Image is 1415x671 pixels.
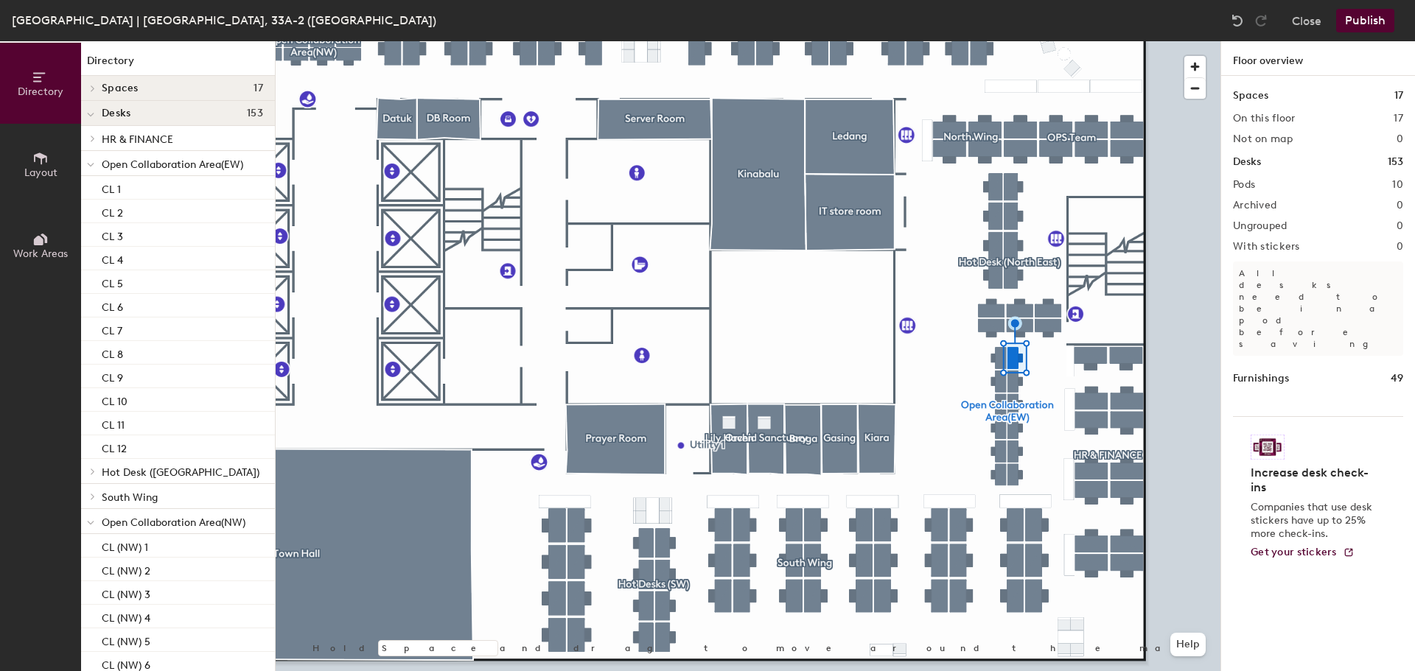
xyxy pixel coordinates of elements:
h2: 0 [1397,133,1403,145]
p: CL 2 [102,203,123,219]
span: 153 [247,108,263,119]
h2: 17 [1394,113,1403,124]
p: CL (NW) 1 [102,537,148,554]
h1: Directory [81,53,275,76]
p: CL (NW) 5 [102,631,150,648]
button: Help [1170,633,1206,656]
p: CL (NW) 3 [102,584,150,601]
span: Open Collaboration Area(EW) [102,158,243,171]
h2: With stickers [1233,241,1300,253]
span: Open Collaboration Area(NW) [102,516,245,529]
span: 17 [254,82,263,94]
div: [GEOGRAPHIC_DATA] | [GEOGRAPHIC_DATA], 33A-2 ([GEOGRAPHIC_DATA]) [12,11,436,29]
p: CL 3 [102,226,123,243]
h2: Pods [1233,179,1255,191]
span: Get your stickers [1251,546,1337,558]
h2: Archived [1233,200,1276,211]
p: Companies that use desk stickers have up to 25% more check-ins. [1251,501,1377,541]
p: CL 9 [102,368,123,384]
p: All desks need to be in a pod before saving [1233,261,1403,356]
h1: Floor overview [1221,41,1415,76]
span: HR & FINANCE [102,133,173,146]
p: CL 1 [102,179,121,196]
h2: 0 [1397,200,1403,211]
img: Undo [1230,13,1245,28]
h1: 17 [1394,88,1403,104]
span: Hot Desk ([GEOGRAPHIC_DATA]) [102,466,259,479]
span: Directory [18,85,63,98]
h2: Ungrouped [1233,220,1288,232]
a: Get your stickers [1251,547,1355,559]
p: CL 11 [102,415,125,432]
p: CL 6 [102,297,123,314]
h1: Furnishings [1233,370,1289,387]
h1: 153 [1388,154,1403,170]
span: Desks [102,108,130,119]
h2: On this floor [1233,113,1296,124]
h2: 0 [1397,241,1403,253]
h2: Not on map [1233,133,1293,145]
span: Work Areas [13,247,68,260]
h2: 10 [1392,179,1403,191]
img: Sticker logo [1251,435,1285,460]
span: South Wing [102,491,158,504]
button: Close [1292,9,1321,32]
p: CL 12 [102,438,127,455]
h4: Increase desk check-ins [1251,466,1377,495]
p: CL (NW) 2 [102,561,150,577]
h1: Spaces [1233,88,1268,104]
p: CL 7 [102,320,122,337]
p: CL (NW) 4 [102,608,150,625]
p: CL 10 [102,391,127,408]
span: Spaces [102,82,139,94]
span: Layout [24,166,57,179]
p: CL 4 [102,250,123,267]
button: Publish [1336,9,1394,32]
p: CL 8 [102,344,123,361]
h2: 0 [1397,220,1403,232]
h1: 49 [1391,370,1403,387]
h1: Desks [1233,154,1261,170]
img: Redo [1254,13,1268,28]
p: CL 5 [102,273,123,290]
